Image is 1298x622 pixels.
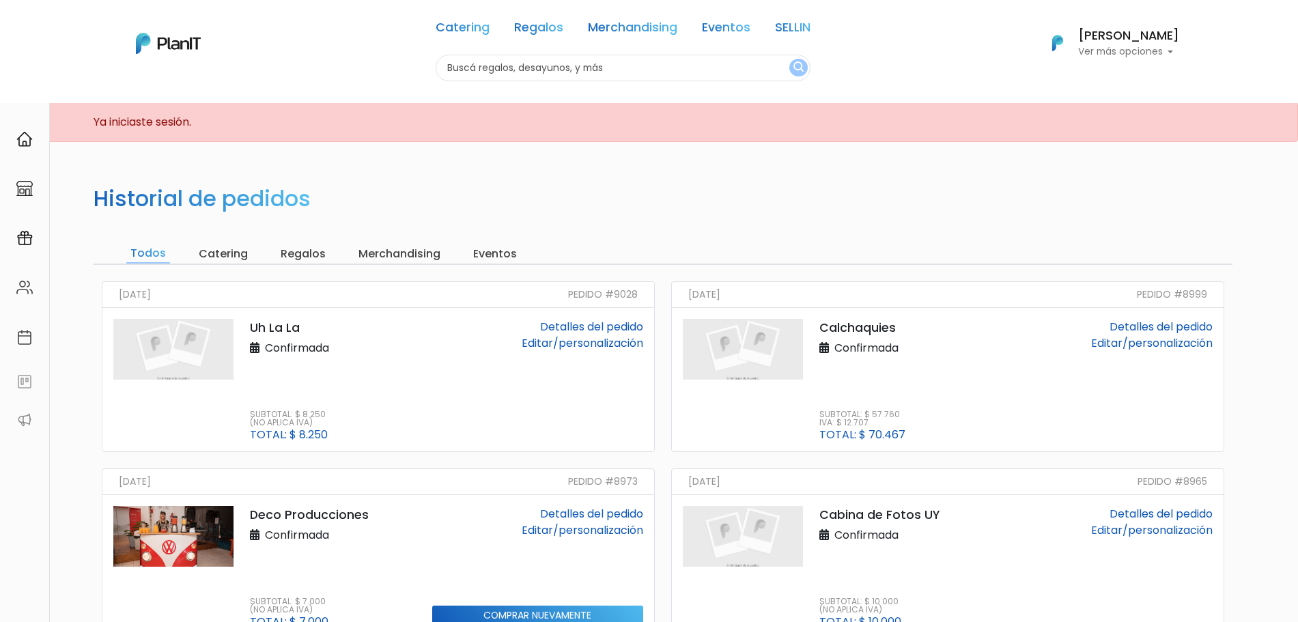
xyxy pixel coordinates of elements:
[277,244,330,264] input: Regalos
[436,55,810,81] input: Buscá regalos, desayunos, y más
[683,506,803,567] img: planit_placeholder-9427b205c7ae5e9bf800e9d23d5b17a34c4c1a44177066c4629bad40f2d9547d.png
[568,287,638,302] small: Pedido #9028
[250,340,329,356] p: Confirmada
[16,230,33,246] img: campaigns-02234683943229c281be62815700db0a1741e53638e28bf9629b52c665b00959.svg
[250,606,328,614] p: (No aplica IVA)
[793,61,804,74] img: search_button-432b6d5273f82d61273b3651a40e1bd1b912527efae98b1b7a1b2c0702e16a8d.svg
[16,329,33,345] img: calendar-87d922413cdce8b2cf7b7f5f62616a5cf9e4887200fb71536465627b3292af00.svg
[819,410,905,419] p: Subtotal: $ 57.760
[94,186,311,212] h2: Historial de pedidos
[250,319,416,337] p: Uh La La
[819,319,985,337] p: Calchaquies
[702,22,750,38] a: Eventos
[113,506,234,567] img: thumb_Carrtito_jugos_naturales.jpg
[819,340,899,356] p: Confirmada
[540,319,643,335] a: Detalles del pedido
[540,506,643,522] a: Detalles del pedido
[250,527,329,543] p: Confirmada
[119,287,151,302] small: [DATE]
[1138,475,1207,489] small: Pedido #8965
[16,412,33,428] img: partners-52edf745621dab592f3b2c58e3bca9d71375a7ef29c3b500c9f145b62cc070d4.svg
[514,22,563,38] a: Regalos
[250,506,416,524] p: Deco Producciones
[250,597,328,606] p: Subtotal: $ 7.000
[683,319,803,380] img: planit_placeholder-9427b205c7ae5e9bf800e9d23d5b17a34c4c1a44177066c4629bad40f2d9547d.png
[119,475,151,489] small: [DATE]
[522,335,643,351] a: Editar/personalización
[819,419,905,427] p: IVA: $ 12.707
[819,506,985,524] p: Cabina de Fotos UY
[250,410,328,419] p: Subtotal: $ 8.250
[819,429,905,440] p: Total: $ 70.467
[16,180,33,197] img: marketplace-4ceaa7011d94191e9ded77b95e3339b90024bf715f7c57f8cf31f2d8c509eaba.svg
[16,131,33,147] img: home-e721727adea9d79c4d83392d1f703f7f8bce08238fde08b1acbfd93340b81755.svg
[819,606,901,614] p: (No aplica IVA)
[1034,25,1179,61] button: PlanIt Logo [PERSON_NAME] Ver más opciones
[354,244,445,264] input: Merchandising
[195,244,252,264] input: Catering
[522,522,643,538] a: Editar/personalización
[469,244,521,264] input: Eventos
[1091,335,1213,351] a: Editar/personalización
[588,22,677,38] a: Merchandising
[436,22,490,38] a: Catering
[126,244,170,264] input: Todos
[688,475,720,489] small: [DATE]
[1078,30,1179,42] h6: [PERSON_NAME]
[250,419,328,427] p: (No aplica IVA)
[1078,47,1179,57] p: Ver más opciones
[819,597,901,606] p: Subtotal: $ 10.000
[16,373,33,390] img: feedback-78b5a0c8f98aac82b08bfc38622c3050aee476f2c9584af64705fc4e61158814.svg
[1043,28,1073,58] img: PlanIt Logo
[136,33,201,54] img: PlanIt Logo
[250,429,328,440] p: Total: $ 8.250
[1110,506,1213,522] a: Detalles del pedido
[775,22,810,38] a: SELLIN
[819,527,899,543] p: Confirmada
[1091,522,1213,538] a: Editar/personalización
[1110,319,1213,335] a: Detalles del pedido
[1137,287,1207,302] small: Pedido #8999
[688,287,720,302] small: [DATE]
[113,319,234,380] img: planit_placeholder-9427b205c7ae5e9bf800e9d23d5b17a34c4c1a44177066c4629bad40f2d9547d.png
[16,279,33,296] img: people-662611757002400ad9ed0e3c099ab2801c6687ba6c219adb57efc949bc21e19d.svg
[568,475,638,489] small: Pedido #8973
